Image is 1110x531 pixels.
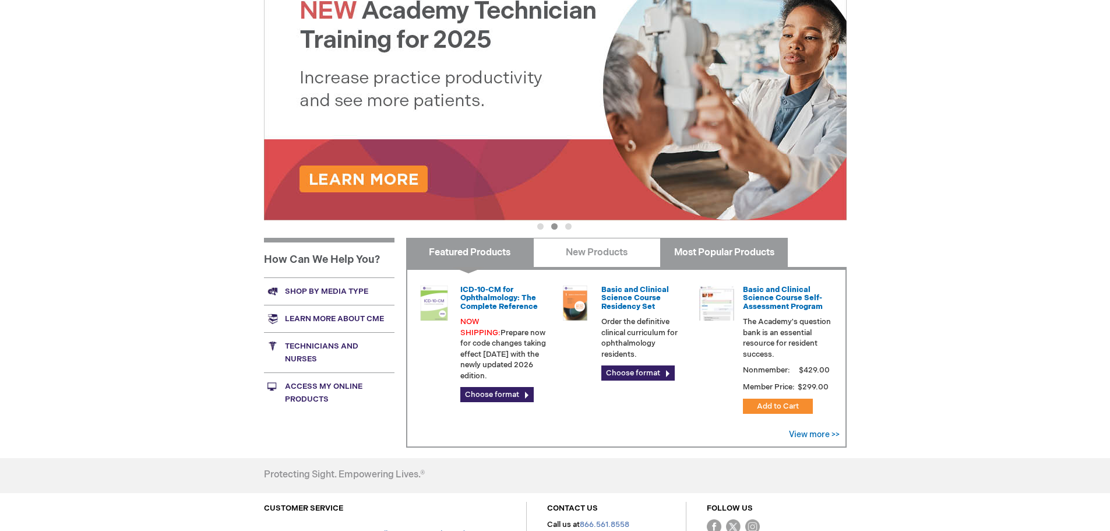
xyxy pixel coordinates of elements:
[743,382,795,392] strong: Member Price:
[757,402,799,411] span: Add to Cart
[797,365,831,375] span: $429.00
[264,372,394,413] a: Access My Online Products
[601,285,669,311] a: Basic and Clinical Science Course Residency Set
[264,277,394,305] a: Shop by media type
[406,238,534,267] a: Featured Products
[460,285,538,311] a: ICD-10-CM for Ophthalmology: The Complete Reference
[547,504,598,513] a: CONTACT US
[789,430,840,439] a: View more >>
[460,317,501,337] font: NOW SHIPPING:
[551,223,558,230] button: 2 of 3
[601,365,675,381] a: Choose format
[460,317,549,381] p: Prepare now for code changes taking effect [DATE] with the newly updated 2026 edition.
[707,504,753,513] a: FOLLOW US
[558,286,593,321] img: 02850963u_47.png
[660,238,788,267] a: Most Popular Products
[699,286,734,321] img: bcscself_20.jpg
[743,285,823,311] a: Basic and Clinical Science Course Self-Assessment Program
[264,305,394,332] a: Learn more about CME
[743,317,831,360] p: The Academy's question bank is an essential resource for resident success.
[537,223,544,230] button: 1 of 3
[460,387,534,402] a: Choose format
[580,520,629,529] a: 866.561.8558
[601,317,690,360] p: Order the definitive clinical curriculum for ophthalmology residents.
[264,504,343,513] a: CUSTOMER SERVICE
[264,470,425,480] h4: Protecting Sight. Empowering Lives.®
[743,399,813,414] button: Add to Cart
[565,223,572,230] button: 3 of 3
[533,238,661,267] a: New Products
[264,332,394,372] a: Technicians and nurses
[417,286,452,321] img: 0120008u_42.png
[264,238,394,277] h1: How Can We Help You?
[797,382,830,392] span: $299.00
[743,363,790,378] strong: Nonmember:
